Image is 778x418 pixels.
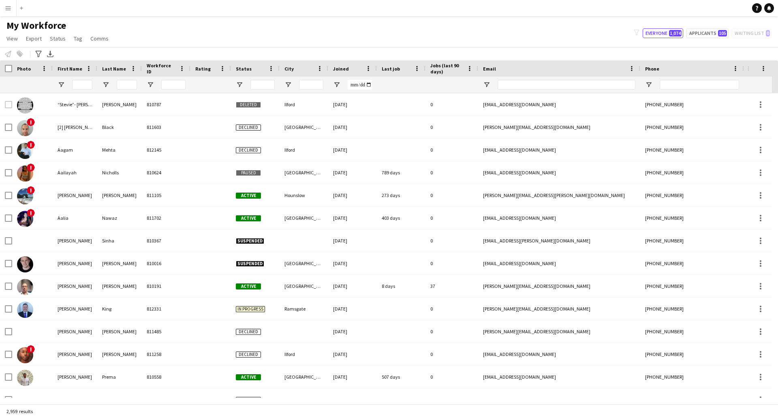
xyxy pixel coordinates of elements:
span: Status [50,35,66,42]
span: Comms [90,35,109,42]
span: Rating [195,66,211,72]
div: [GEOGRAPHIC_DATA] [280,252,328,274]
span: ! [27,345,35,353]
input: Last Name Filter Input [117,80,137,90]
div: 810016 [142,252,190,274]
div: [PERSON_NAME] [97,252,142,274]
div: [DATE] [328,388,377,411]
div: 37 [425,275,478,297]
img: Aagam Mehta [17,143,33,159]
img: Aalia Nawaz [17,211,33,227]
img: Aaron Edwards [17,279,33,295]
div: [DATE] [328,298,377,320]
input: Status Filter Input [250,80,275,90]
div: Nawaz [97,207,142,229]
span: Email [483,66,496,72]
div: [PERSON_NAME] [53,298,97,320]
div: 0 [425,229,478,252]
div: [GEOGRAPHIC_DATA] [280,161,328,184]
span: View [6,35,18,42]
button: Open Filter Menu [645,81,652,88]
div: [PERSON_NAME] [53,275,97,297]
div: [EMAIL_ADDRESS][DOMAIN_NAME] [478,207,640,229]
div: [DATE] [328,229,377,252]
span: Suspended [236,261,264,267]
div: 0 [425,320,478,343]
span: Declined [236,397,261,403]
a: View [3,33,21,44]
div: [PHONE_NUMBER] [640,184,744,206]
div: [DATE] [328,184,377,206]
div: Black [97,116,142,138]
div: 0 [425,343,478,365]
div: Aailayah [53,161,97,184]
div: [DATE] [328,93,377,116]
div: [EMAIL_ADDRESS][DOMAIN_NAME] [478,388,640,411]
span: First Name [58,66,82,72]
div: 273 days [377,184,425,206]
div: Ilford [280,93,328,116]
div: [DATE] [328,139,377,161]
input: City Filter Input [299,80,323,90]
app-action-btn: Advanced filters [34,49,43,59]
button: Applicants105 [686,28,729,38]
div: [PHONE_NUMBER] [640,343,744,365]
div: Prema [97,366,142,388]
span: Active [236,374,261,380]
div: [PERSON_NAME][EMAIL_ADDRESS][DOMAIN_NAME] [478,275,640,297]
div: [2] [PERSON_NAME] [53,116,97,138]
app-action-btn: Export XLSX [45,49,55,59]
div: 8 days [377,275,425,297]
input: Phone Filter Input [660,80,739,90]
div: [PERSON_NAME][EMAIL_ADDRESS][DOMAIN_NAME] [478,298,640,320]
span: ! [27,186,35,194]
div: Ilford [280,343,328,365]
div: [PERSON_NAME] [97,275,142,297]
div: [EMAIL_ADDRESS][DOMAIN_NAME] [478,366,640,388]
div: [PERSON_NAME] [97,184,142,206]
span: Suspended [236,238,264,244]
div: [EMAIL_ADDRESS][PERSON_NAME][DOMAIN_NAME] [478,229,640,252]
button: Open Filter Menu [483,81,490,88]
button: Open Filter Menu [147,81,154,88]
div: [GEOGRAPHIC_DATA] [280,275,328,297]
div: [PHONE_NUMBER] [640,116,744,138]
span: My Workforce [6,19,66,32]
div: [DATE] [328,275,377,297]
div: 0 [425,139,478,161]
div: [PHONE_NUMBER] [640,139,744,161]
img: Aakash Panuganti [17,188,33,204]
div: 507 days [377,366,425,388]
span: Phone [645,66,659,72]
div: [PHONE_NUMBER] [640,388,744,411]
div: 810787 [142,93,190,116]
div: 0 [425,116,478,138]
span: 1,074 [669,30,682,36]
div: [PERSON_NAME][EMAIL_ADDRESS][DOMAIN_NAME] [478,320,640,343]
div: 810191 [142,275,190,297]
div: [PERSON_NAME] [97,93,142,116]
div: 812243 [142,388,190,411]
span: Declined [236,147,261,153]
span: Workforce ID [147,62,176,75]
span: Jobs (last 90 days) [430,62,464,75]
div: [PHONE_NUMBER] [640,229,744,252]
input: Email Filter Input [498,80,635,90]
span: Tag [74,35,82,42]
div: [PHONE_NUMBER] [640,252,744,274]
div: 810558 [142,366,190,388]
div: 403 days [377,207,425,229]
span: Deleted [236,102,261,108]
img: Aaron Prema [17,370,33,386]
div: Nicholls [97,161,142,184]
img: Aailayah Nicholls [17,165,33,182]
div: Ramsgate [280,298,328,320]
img: Aaron Davies [17,256,33,272]
div: [PERSON_NAME] [53,229,97,252]
button: Open Filter Menu [236,81,243,88]
div: [EMAIL_ADDRESS][DOMAIN_NAME] [478,139,640,161]
div: 0 [425,388,478,411]
div: [PERSON_NAME] [53,252,97,274]
span: Active [236,283,261,289]
div: 811485 [142,320,190,343]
